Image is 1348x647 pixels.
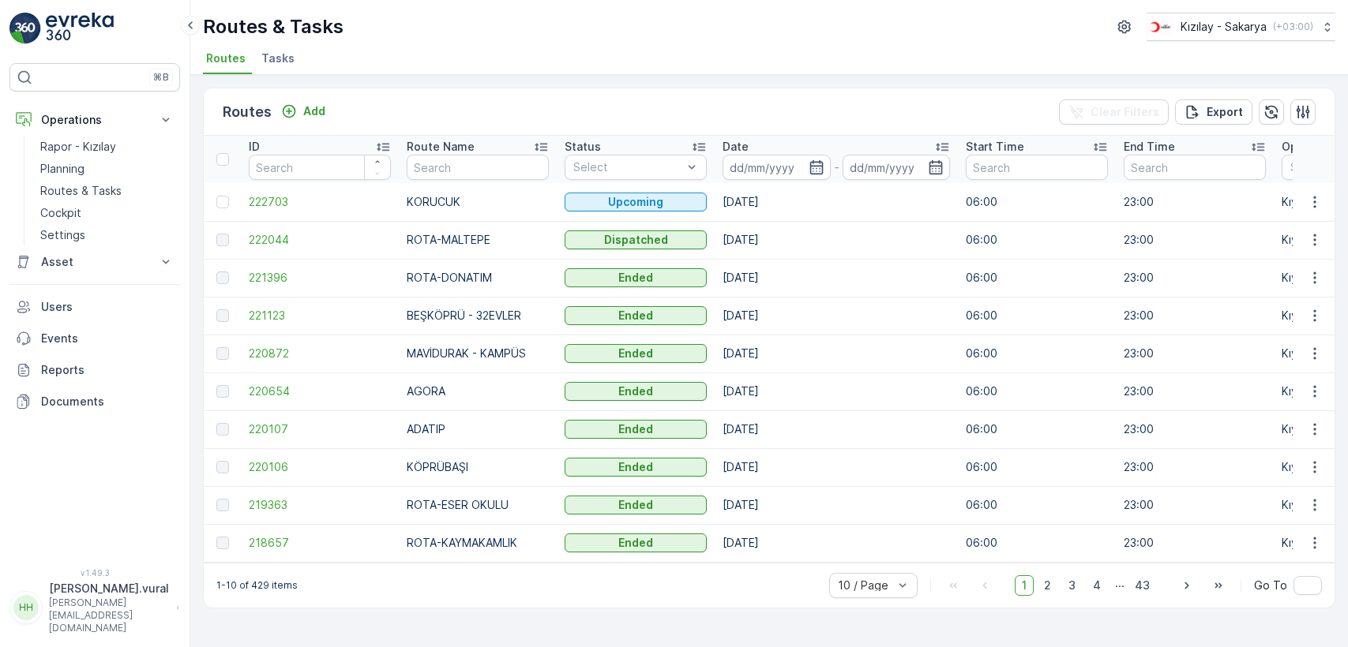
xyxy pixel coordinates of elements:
p: [PERSON_NAME].vural [49,581,169,597]
div: HH [13,595,39,620]
div: Toggle Row Selected [216,499,229,511]
a: 220654 [249,383,391,399]
span: 4 [1086,575,1108,596]
button: Dispatched [565,230,707,249]
a: Routes & Tasks [34,180,180,202]
p: Add [303,103,325,119]
a: 219363 [249,497,391,513]
td: 06:00 [958,524,1116,562]
a: Cockpit [34,202,180,224]
td: 23:00 [1116,448,1274,486]
td: [DATE] [715,410,958,448]
td: [DATE] [715,448,958,486]
p: End Time [1124,139,1175,155]
td: [DATE] [715,183,958,221]
p: Documents [41,394,174,410]
div: Toggle Row Selected [216,271,229,284]
button: Ended [565,420,707,439]
span: Tasks [261,50,295,66]
td: [DATE] [715,297,958,335]
p: Operations [41,112,148,128]
button: Ended [565,533,707,552]
td: BEŞKÖPRÜ - 32EVLER [399,297,557,335]
button: Ended [565,344,707,363]
p: Ended [618,346,653,361]
a: Users [9,291,180,323]
td: KÖPRÜBAŞI [399,448,557,486]
p: 1-10 of 429 items [216,579,298,592]
p: Cockpit [40,205,81,221]
p: Asset [41,254,148,270]
input: Search [966,155,1108,180]
td: [DATE] [715,221,958,259]
p: Ended [618,535,653,551]
span: 43 [1128,575,1157,596]
a: Events [9,323,180,354]
p: Kızılay - Sakarya [1181,19,1267,35]
span: 2 [1037,575,1058,596]
a: 220107 [249,421,391,437]
p: Ended [618,421,653,437]
p: ( +03:00 ) [1273,21,1313,33]
button: Export [1175,99,1252,125]
span: 1 [1015,575,1034,596]
p: Events [41,331,174,346]
p: Date [723,139,749,155]
input: dd/mm/yyyy [843,155,951,180]
td: 06:00 [958,259,1116,297]
td: [DATE] [715,372,958,410]
button: Asset [9,246,180,278]
p: Reports [41,362,174,378]
td: 06:00 [958,372,1116,410]
img: k%C4%B1z%C4%B1lay_DTAvauz.png [1147,18,1174,36]
a: 218657 [249,535,391,551]
img: logo [9,13,41,44]
button: Ended [565,458,707,477]
td: ADATIP [399,410,557,448]
td: 06:00 [958,297,1116,335]
p: Ended [618,308,653,323]
td: 06:00 [958,221,1116,259]
a: Rapor - Kızılay [34,136,180,158]
span: 221123 [249,308,391,323]
p: Routes & Tasks [40,183,122,199]
p: Operation [1282,139,1336,155]
p: Route Name [407,139,475,155]
p: Routes [223,101,272,123]
p: [PERSON_NAME][EMAIL_ADDRESS][DOMAIN_NAME] [49,597,169,634]
p: - [834,158,839,177]
td: ROTA-MALTEPE [399,221,557,259]
img: logo_light-DOdMpM7g.png [46,13,114,44]
a: 222703 [249,194,391,210]
p: ID [249,139,260,155]
a: Settings [34,224,180,246]
span: 221396 [249,270,391,286]
td: ROTA-ESER OKULU [399,486,557,524]
td: 06:00 [958,335,1116,372]
input: Search [407,155,549,180]
p: Ended [618,459,653,475]
button: HH[PERSON_NAME].vural[PERSON_NAME][EMAIL_ADDRESS][DOMAIN_NAME] [9,581,180,634]
p: Routes & Tasks [203,14,344,39]
a: 222044 [249,232,391,248]
td: [DATE] [715,486,958,524]
div: Toggle Row Selected [216,196,229,208]
p: Planning [40,161,84,177]
button: Kızılay - Sakarya(+03:00) [1147,13,1335,41]
div: Toggle Row Selected [216,461,229,473]
button: Clear Filters [1059,99,1169,125]
p: Dispatched [604,232,668,248]
p: Clear Filters [1091,104,1159,120]
td: 23:00 [1116,372,1274,410]
td: 23:00 [1116,259,1274,297]
td: ROTA-KAYMAKAMLIK [399,524,557,562]
a: 220872 [249,346,391,361]
a: 220106 [249,459,391,475]
span: Go To [1254,578,1287,593]
a: Reports [9,354,180,386]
